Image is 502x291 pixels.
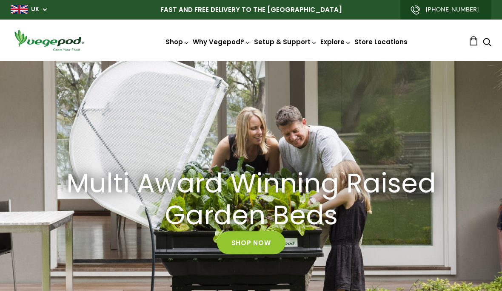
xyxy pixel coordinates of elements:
a: Setup & Support [254,37,317,46]
a: Multi Award Winning Raised Garden Beds [48,168,454,232]
a: Explore [320,37,351,46]
img: Vegepod [11,28,87,52]
h2: Multi Award Winning Raised Garden Beds [60,168,442,232]
a: Why Vegepod? [193,37,251,46]
a: Search [483,39,491,48]
a: Shop [165,37,189,46]
a: Shop Now [217,232,285,254]
a: UK [31,5,39,14]
a: Store Locations [354,37,408,46]
img: gb_large.png [11,5,28,14]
